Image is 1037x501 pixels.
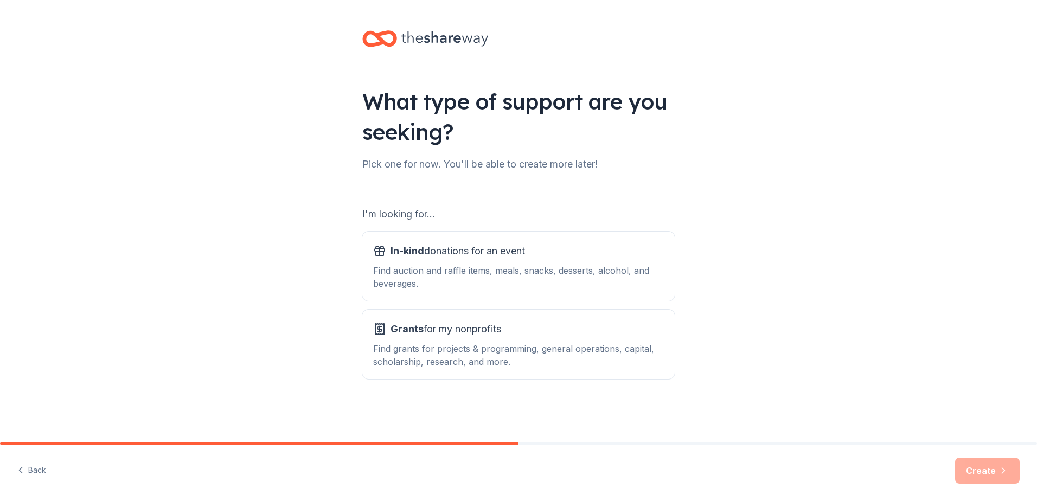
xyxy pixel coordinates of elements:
[362,86,675,147] div: What type of support are you seeking?
[391,323,424,335] span: Grants
[362,310,675,379] button: Grantsfor my nonprofitsFind grants for projects & programming, general operations, capital, schol...
[362,156,675,173] div: Pick one for now. You'll be able to create more later!
[362,205,675,223] div: I'm looking for...
[373,342,664,368] div: Find grants for projects & programming, general operations, capital, scholarship, research, and m...
[362,232,675,301] button: In-kinddonations for an eventFind auction and raffle items, meals, snacks, desserts, alcohol, and...
[17,459,46,482] button: Back
[391,245,424,256] span: In-kind
[373,264,664,290] div: Find auction and raffle items, meals, snacks, desserts, alcohol, and beverages.
[391,242,525,260] span: donations for an event
[391,320,501,338] span: for my nonprofits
